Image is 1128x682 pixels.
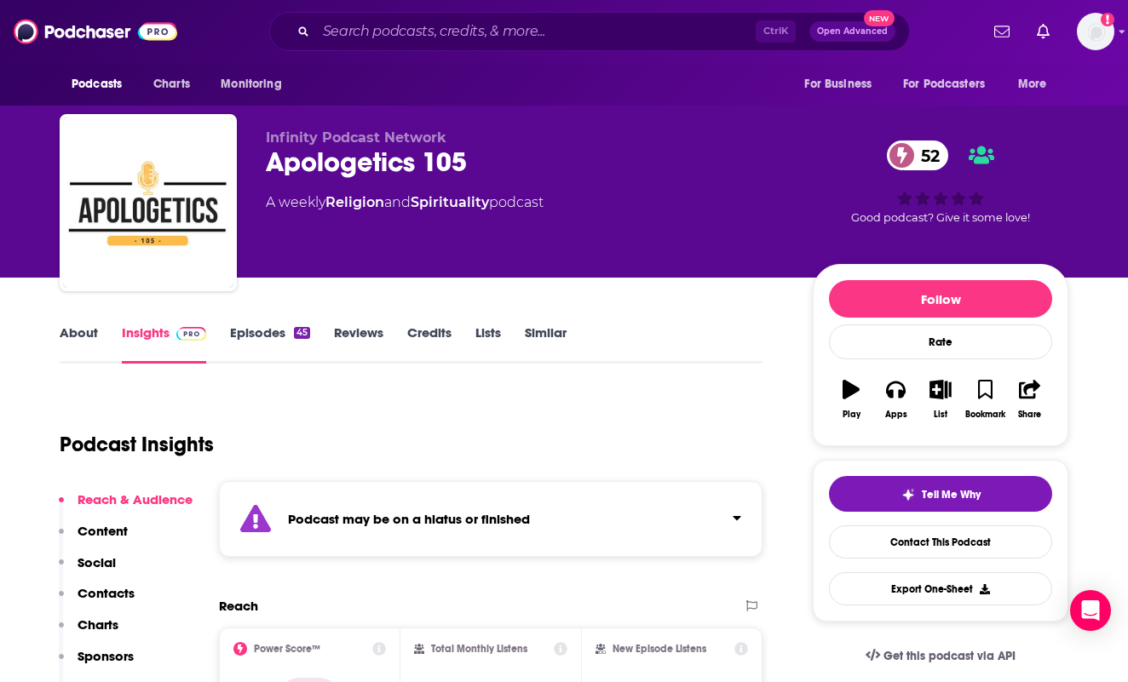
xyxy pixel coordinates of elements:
[60,324,98,364] a: About
[1077,13,1114,50] button: Show profile menu
[817,27,888,36] span: Open Advanced
[325,194,384,210] a: Religion
[829,369,873,430] button: Play
[411,194,489,210] a: Spirituality
[843,410,860,420] div: Play
[153,72,190,96] span: Charts
[294,327,310,339] div: 45
[334,324,383,364] a: Reviews
[885,410,907,420] div: Apps
[918,369,963,430] button: List
[901,488,915,501] img: tell me why sparkle
[14,15,177,48] img: Podchaser - Follow, Share and Rate Podcasts
[965,410,1005,420] div: Bookmark
[922,488,981,501] span: Tell Me Why
[864,10,895,26] span: New
[829,525,1052,559] a: Contact This Podcast
[288,511,530,527] strong: Podcast may be on a hiatus or finished
[851,211,1030,224] span: Good podcast? Give it some love!
[59,523,128,554] button: Content
[963,369,1007,430] button: Bookmark
[221,72,281,96] span: Monitoring
[209,68,303,100] button: open menu
[934,410,947,420] div: List
[176,327,206,341] img: Podchaser Pro
[887,140,948,170] a: 52
[78,491,193,507] p: Reach & Audience
[475,324,501,364] a: Lists
[829,476,1052,512] button: tell me why sparkleTell Me Why
[230,324,310,364] a: Episodes45
[1077,13,1114,50] img: User Profile
[266,129,446,146] span: Infinity Podcast Network
[809,21,895,42] button: Open AdvancedNew
[1018,410,1041,420] div: Share
[59,616,118,648] button: Charts
[613,643,706,655] h2: New Episode Listens
[63,117,233,288] img: Apologetics 105
[892,68,1010,100] button: open menu
[407,324,452,364] a: Credits
[78,554,116,570] p: Social
[59,554,116,586] button: Social
[59,585,135,616] button: Contacts
[72,72,122,96] span: Podcasts
[873,369,918,430] button: Apps
[904,140,948,170] span: 52
[254,643,320,655] h2: Power Score™
[883,649,1016,663] span: Get this podcast via API
[1101,13,1114,26] svg: Add a profile image
[829,572,1052,605] button: Export One-Sheet
[59,648,134,679] button: Sponsors
[813,129,1068,235] div: 52Good podcast? Give it some love!
[142,68,200,100] a: Charts
[1008,369,1052,430] button: Share
[384,194,411,210] span: and
[60,432,214,457] h1: Podcast Insights
[852,635,1029,677] a: Get this podcast via API
[219,598,258,614] h2: Reach
[903,72,985,96] span: For Podcasters
[266,192,544,213] div: A weekly podcast
[431,643,527,655] h2: Total Monthly Listens
[756,20,796,43] span: Ctrl K
[269,12,910,51] div: Search podcasts, credits, & more...
[525,324,567,364] a: Similar
[1030,17,1056,46] a: Show notifications dropdown
[829,324,1052,359] div: Rate
[1018,72,1047,96] span: More
[1070,590,1111,631] div: Open Intercom Messenger
[792,68,893,100] button: open menu
[1006,68,1068,100] button: open menu
[219,481,763,557] section: Click to expand status details
[78,648,134,664] p: Sponsors
[78,585,135,601] p: Contacts
[78,523,128,539] p: Content
[1077,13,1114,50] span: Logged in as isaacsongster
[59,491,193,523] button: Reach & Audience
[804,72,872,96] span: For Business
[78,616,118,633] p: Charts
[987,17,1016,46] a: Show notifications dropdown
[316,18,756,45] input: Search podcasts, credits, & more...
[60,68,144,100] button: open menu
[829,280,1052,318] button: Follow
[122,324,206,364] a: InsightsPodchaser Pro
